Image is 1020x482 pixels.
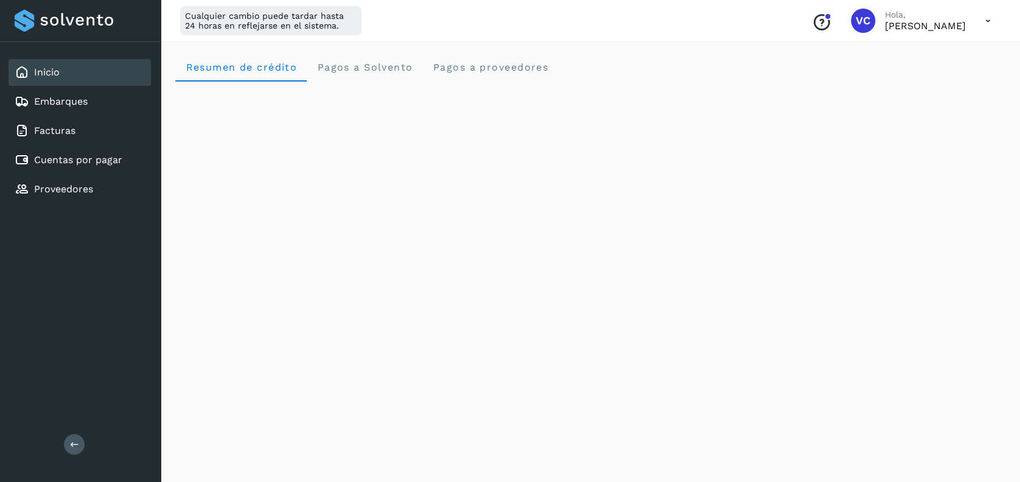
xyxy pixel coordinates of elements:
div: Cuentas por pagar [9,147,151,173]
span: Pagos a Solvento [316,61,413,73]
a: Inicio [34,66,60,78]
span: Resumen de crédito [185,61,297,73]
a: Cuentas por pagar [34,154,122,166]
div: Inicio [9,59,151,86]
a: Proveedores [34,183,93,195]
div: Proveedores [9,176,151,203]
div: Facturas [9,117,151,144]
a: Facturas [34,125,75,136]
div: Embarques [9,88,151,115]
p: Hola, [885,10,966,20]
p: Viridiana Cruz [885,20,966,32]
div: Cualquier cambio puede tardar hasta 24 horas en reflejarse en el sistema. [180,6,362,35]
span: Pagos a proveedores [432,61,548,73]
a: Embarques [34,96,88,107]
